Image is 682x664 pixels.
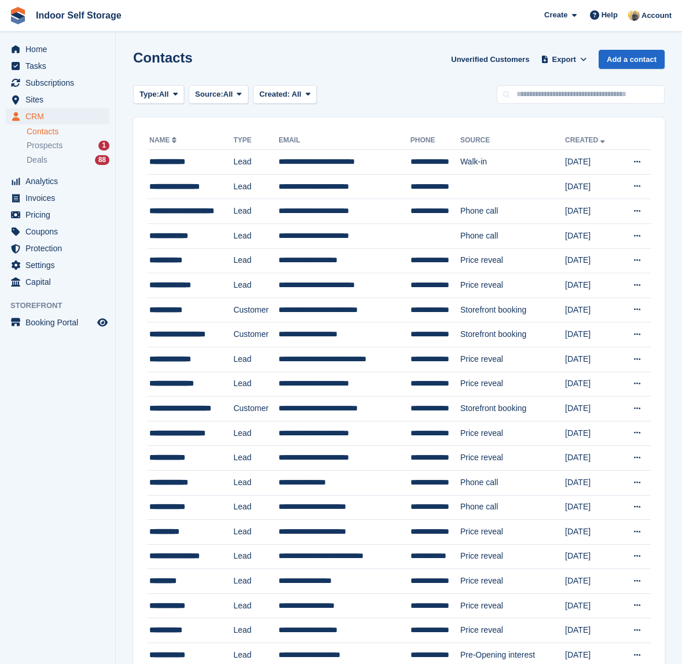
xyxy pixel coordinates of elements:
img: stora-icon-8386f47178a22dfd0bd8f6a31ec36ba5ce8667c1dd55bd0f319d3a0aa187defe.svg [9,7,27,24]
span: Pricing [25,207,95,223]
td: Lead [233,470,278,495]
a: Indoor Self Storage [31,6,126,25]
td: Lead [233,495,278,520]
a: menu [6,41,109,57]
td: Walk-in [460,150,565,175]
td: [DATE] [565,248,619,273]
td: [DATE] [565,223,619,248]
a: menu [6,240,109,256]
a: Created [565,136,607,144]
td: [DATE] [565,470,619,495]
a: menu [6,108,109,124]
td: Lead [233,248,278,273]
th: Type [233,131,278,150]
td: Lead [233,199,278,224]
td: Customer [233,397,278,421]
td: [DATE] [565,322,619,347]
td: Storefront booking [460,322,565,347]
td: [DATE] [565,199,619,224]
td: [DATE] [565,372,619,397]
a: Deals 88 [27,154,109,166]
td: Lead [233,593,278,618]
td: Lead [233,544,278,569]
span: Create [544,9,567,21]
span: All [223,89,233,100]
td: [DATE] [565,495,619,520]
td: Lead [233,174,278,199]
a: menu [6,274,109,290]
button: Type: All [133,85,184,104]
td: Lead [233,150,278,175]
button: Source: All [189,85,248,104]
span: Source: [195,89,223,100]
a: menu [6,173,109,189]
td: Lead [233,347,278,372]
td: Lead [233,446,278,471]
a: Add a contact [599,50,665,69]
div: 88 [95,155,109,165]
td: Price reveal [460,544,565,569]
td: [DATE] [565,397,619,421]
a: menu [6,91,109,108]
td: [DATE] [565,446,619,471]
td: [DATE] [565,520,619,545]
img: Jo Moon [628,9,640,21]
td: Price reveal [460,446,565,471]
td: [DATE] [565,593,619,618]
a: Contacts [27,126,109,137]
td: Price reveal [460,421,565,446]
a: menu [6,257,109,273]
div: 1 [98,141,109,151]
span: Tasks [25,58,95,74]
span: All [159,89,169,100]
a: menu [6,314,109,331]
td: [DATE] [565,421,619,446]
td: [DATE] [565,618,619,643]
span: Storefront [10,300,115,311]
th: Email [278,131,410,150]
span: Analytics [25,173,95,189]
span: Type: [140,89,159,100]
span: Prospects [27,140,63,151]
td: [DATE] [565,347,619,372]
a: menu [6,190,109,206]
td: Customer [233,322,278,347]
span: Capital [25,274,95,290]
td: Customer [233,298,278,322]
td: Phone call [460,470,565,495]
span: Sites [25,91,95,108]
span: CRM [25,108,95,124]
td: Phone call [460,495,565,520]
td: Price reveal [460,347,565,372]
td: Price reveal [460,569,565,594]
td: Phone call [460,223,565,248]
a: Prospects 1 [27,140,109,152]
span: Subscriptions [25,75,95,91]
th: Phone [410,131,460,150]
a: Preview store [96,316,109,329]
span: Coupons [25,223,95,240]
td: [DATE] [565,150,619,175]
td: [DATE] [565,569,619,594]
td: Lead [233,421,278,446]
td: Lead [233,569,278,594]
td: [DATE] [565,174,619,199]
td: [DATE] [565,273,619,298]
td: Lead [233,618,278,643]
td: Price reveal [460,372,565,397]
th: Source [460,131,565,150]
td: Lead [233,520,278,545]
span: Protection [25,240,95,256]
td: Lead [233,273,278,298]
button: Export [538,50,589,69]
td: Storefront booking [460,397,565,421]
td: Lead [233,372,278,397]
a: menu [6,223,109,240]
a: Unverified Customers [446,50,534,69]
td: Price reveal [460,273,565,298]
span: Settings [25,257,95,273]
span: Booking Portal [25,314,95,331]
span: Home [25,41,95,57]
td: Phone call [460,199,565,224]
a: menu [6,207,109,223]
